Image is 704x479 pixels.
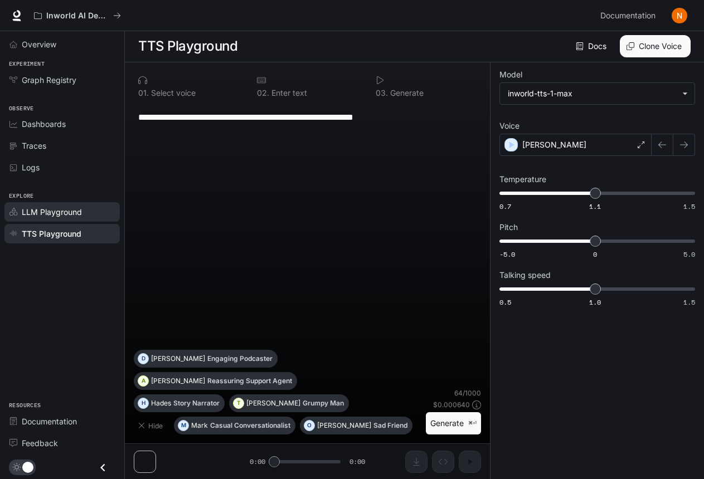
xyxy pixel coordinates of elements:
[433,400,470,409] p: $ 0.000640
[683,297,695,307] span: 1.5
[4,70,120,90] a: Graph Registry
[210,422,290,429] p: Casual Conversationalist
[22,206,82,218] span: LLM Playground
[138,35,237,57] h1: TTS Playground
[149,89,196,97] p: Select voice
[499,175,546,183] p: Temperature
[234,394,244,412] div: T
[151,355,205,362] p: [PERSON_NAME]
[574,35,611,57] a: Docs
[589,202,601,211] span: 1.1
[373,422,407,429] p: Sad Friend
[620,35,691,57] button: Clone Voice
[29,4,126,27] button: All workspaces
[4,202,120,222] a: LLM Playground
[134,350,278,368] button: D[PERSON_NAME]Engaging Podcaster
[90,456,115,479] button: Close drawer
[388,89,424,97] p: Generate
[4,224,120,243] a: TTS Playground
[304,417,314,434] div: O
[454,388,481,398] p: 64 / 1000
[600,9,656,23] span: Documentation
[246,400,300,407] p: [PERSON_NAME]
[4,412,120,431] a: Documentation
[134,417,169,434] button: Hide
[46,11,109,21] p: Inworld AI Demos
[499,250,515,259] span: -5.0
[4,158,120,177] a: Logs
[376,89,388,97] p: 0 3 .
[522,139,586,150] p: [PERSON_NAME]
[499,223,518,231] p: Pitch
[4,35,120,54] a: Overview
[138,394,148,412] div: H
[22,162,40,173] span: Logs
[269,89,307,97] p: Enter text
[22,461,33,473] span: Dark mode toggle
[207,355,273,362] p: Engaging Podcaster
[173,400,220,407] p: Story Narrator
[207,378,292,384] p: Reassuring Support Agent
[668,4,691,27] button: User avatar
[468,420,477,427] p: ⌘⏎
[300,417,412,434] button: O[PERSON_NAME]Sad Friend
[22,118,66,130] span: Dashboards
[22,416,77,427] span: Documentation
[589,297,601,307] span: 1.0
[229,394,349,412] button: T[PERSON_NAME]Grumpy Man
[151,378,205,384] p: [PERSON_NAME]
[138,372,148,390] div: A
[499,71,522,79] p: Model
[22,437,58,449] span: Feedback
[22,74,76,86] span: Graph Registry
[4,433,120,453] a: Feedback
[151,400,171,407] p: Hades
[508,88,677,99] div: inworld-tts-1-max
[593,250,597,259] span: 0
[138,350,148,368] div: D
[499,202,511,211] span: 0.7
[303,400,344,407] p: Grumpy Man
[426,412,481,435] button: Generate⌘⏎
[683,250,695,259] span: 5.0
[499,297,511,307] span: 0.5
[178,417,188,434] div: M
[499,271,551,279] p: Talking speed
[499,122,519,130] p: Voice
[134,372,297,390] button: A[PERSON_NAME]Reassuring Support Agent
[174,417,295,434] button: MMarkCasual Conversationalist
[22,140,46,151] span: Traces
[317,422,371,429] p: [PERSON_NAME]
[4,114,120,134] a: Dashboards
[191,422,208,429] p: Mark
[672,8,687,23] img: User avatar
[134,394,225,412] button: HHadesStory Narrator
[500,83,695,104] div: inworld-tts-1-max
[4,136,120,155] a: Traces
[138,89,149,97] p: 0 1 .
[596,4,664,27] a: Documentation
[683,202,695,211] span: 1.5
[22,38,56,50] span: Overview
[257,89,269,97] p: 0 2 .
[22,228,81,239] span: TTS Playground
